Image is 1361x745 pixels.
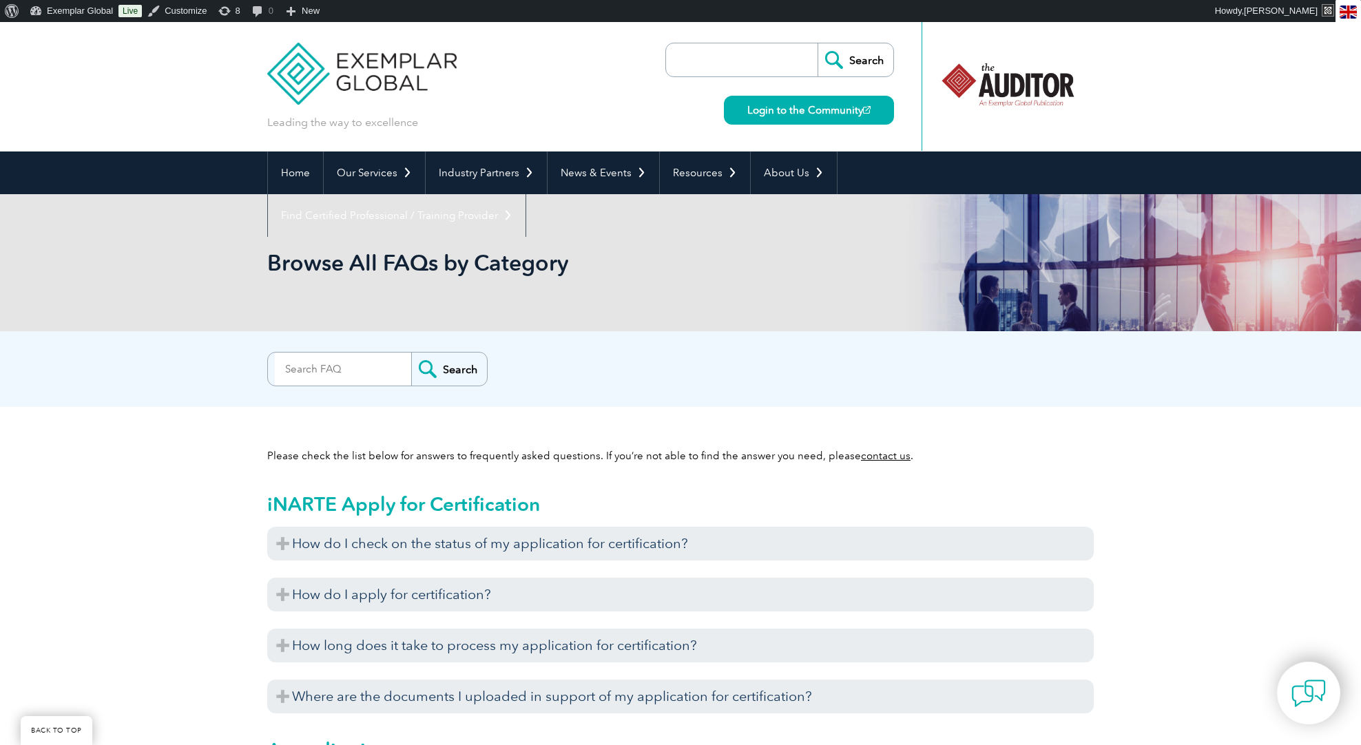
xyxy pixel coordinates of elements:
input: Search [411,353,487,386]
h1: Browse All FAQs by Category [267,249,796,276]
input: Search [818,43,893,76]
input: Search FAQ [275,353,411,386]
a: Home [268,151,323,194]
a: Industry Partners [426,151,547,194]
a: Our Services [324,151,425,194]
a: Find Certified Professional / Training Provider [268,194,526,237]
p: Leading the way to excellence [267,115,418,130]
a: BACK TO TOP [21,716,92,745]
img: open_square.png [863,106,871,114]
a: News & Events [548,151,659,194]
span: [PERSON_NAME] [1244,6,1318,16]
a: contact us [861,450,911,462]
img: en [1340,6,1357,19]
a: Resources [660,151,750,194]
h3: Where are the documents I uploaded in support of my application for certification? [267,680,1094,713]
a: Login to the Community [724,96,894,125]
img: contact-chat.png [1291,676,1326,711]
a: Live [118,5,142,17]
h2: iNARTE Apply for Certification [267,493,1094,515]
h3: How long does it take to process my application for certification? [267,629,1094,662]
p: Please check the list below for answers to frequently asked questions. If you’re not able to find... [267,448,1094,463]
img: Exemplar Global [267,22,457,105]
a: About Us [751,151,837,194]
h3: How do I check on the status of my application for certification? [267,527,1094,560]
h3: How do I apply for certification? [267,578,1094,611]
